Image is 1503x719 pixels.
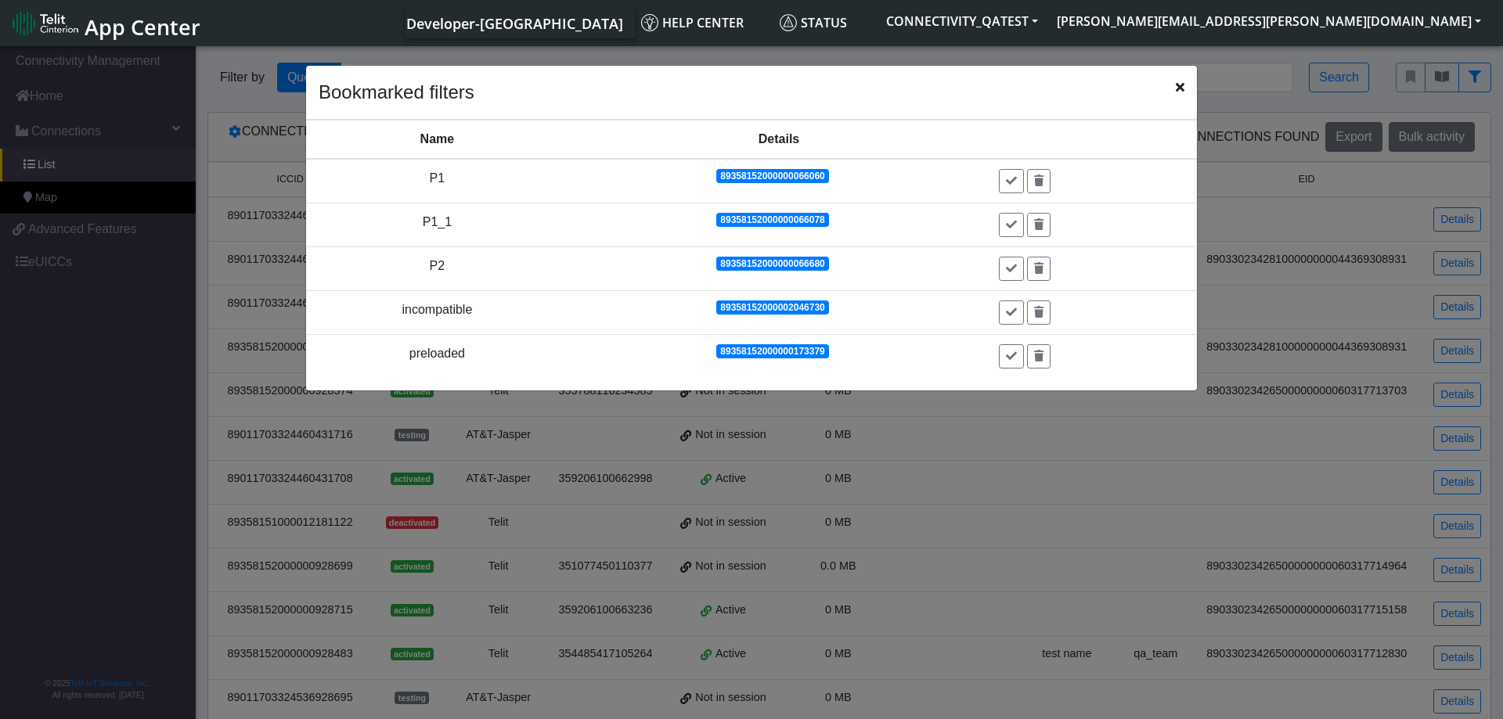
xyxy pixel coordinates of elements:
td: P2 [306,247,568,291]
a: Your current platform instance [405,7,622,38]
span: Developer-[GEOGRAPHIC_DATA] [406,14,623,33]
span: Status [780,14,847,31]
span: Close [1176,78,1184,97]
td: P1 [306,159,568,203]
img: status.svg [780,14,797,31]
td: incompatible [306,291,568,335]
span: 89358152000000066680 [720,258,824,269]
span: App Center [85,13,200,41]
button: CONNECTIVITY_QATEST [877,7,1047,35]
span: Name [420,132,455,146]
span: Help center [641,14,744,31]
span: 89358152000000173379 [720,346,824,357]
span: 89358152000000066060 [720,171,824,182]
span: 89358152000000066078 [720,214,824,225]
h4: Bookmarked filters [319,78,474,106]
img: knowledge.svg [641,14,658,31]
td: P1_1 [306,203,568,247]
img: logo-telit-cinterion-gw-new.png [13,11,78,36]
td: preloaded [306,335,568,379]
button: [PERSON_NAME][EMAIL_ADDRESS][PERSON_NAME][DOMAIN_NAME] [1047,7,1490,35]
span: Details [759,132,799,146]
span: 89358152000002046730 [720,302,824,313]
